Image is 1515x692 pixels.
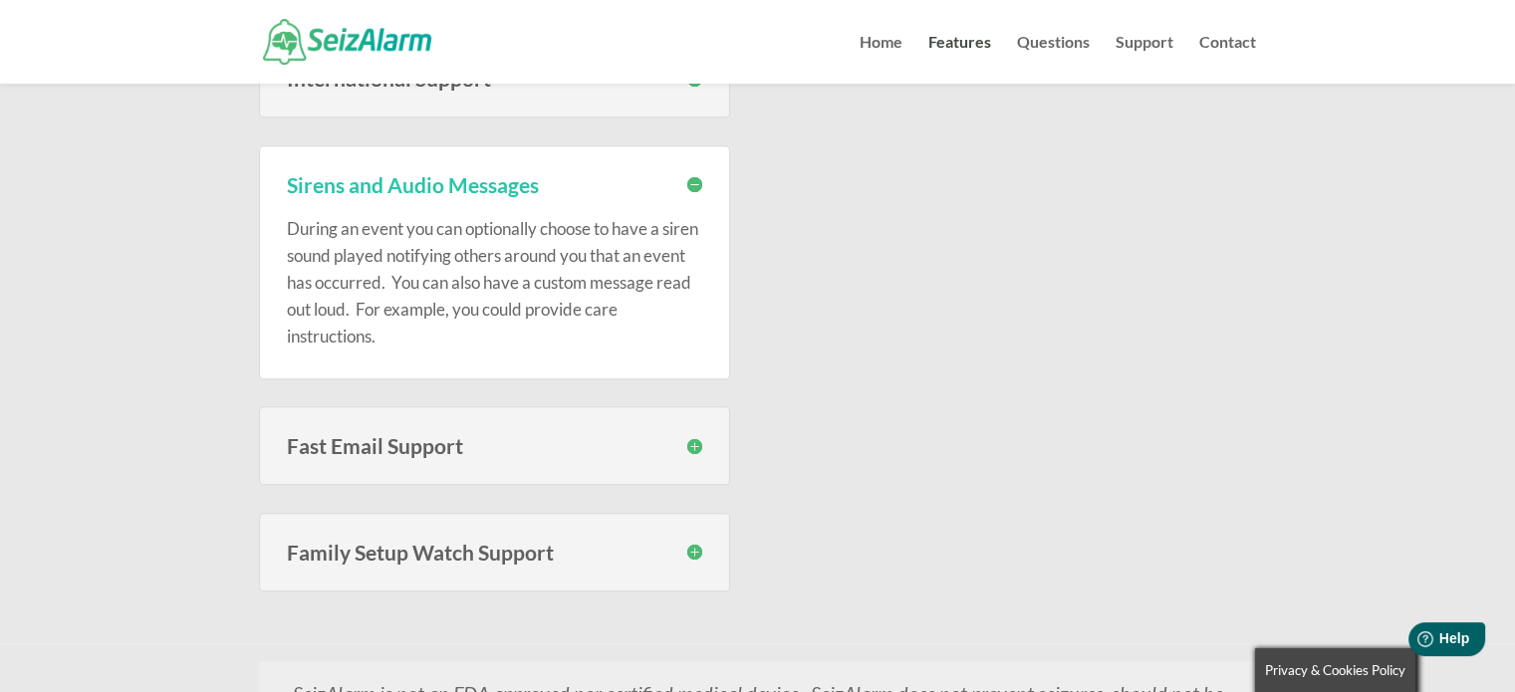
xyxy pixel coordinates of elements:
[860,35,902,84] a: Home
[287,435,702,456] h3: Fast Email Support
[1017,35,1090,84] a: Questions
[263,19,431,64] img: SeizAlarm
[1265,662,1405,678] span: Privacy & Cookies Policy
[287,542,702,563] h3: Family Setup Watch Support
[287,68,702,89] h3: International Support
[287,174,702,195] h3: Sirens and Audio Messages
[1116,35,1173,84] a: Support
[1199,35,1256,84] a: Contact
[928,35,991,84] a: Features
[287,215,702,350] p: During an event you can optionally choose to have a siren sound played notifying others around yo...
[1338,614,1493,670] iframe: Help widget launcher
